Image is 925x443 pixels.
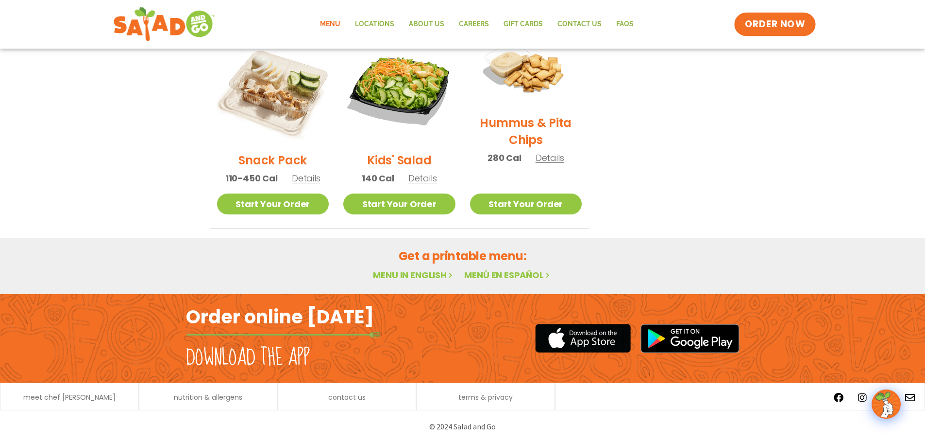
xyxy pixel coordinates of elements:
[470,194,582,214] a: Start Your Order
[210,248,716,265] h2: Get a printable menu:
[313,13,348,35] a: Menu
[367,152,431,169] h2: Kids' Salad
[873,390,900,418] img: wpChatIcon
[536,152,564,164] span: Details
[488,151,521,164] span: 280 Cal
[328,394,366,401] a: contact us
[343,194,455,214] a: Start Your Order
[238,152,307,169] h2: Snack Pack
[640,324,740,353] img: google_play
[186,305,374,329] h2: Order online [DATE]
[402,13,452,35] a: About Us
[313,13,641,35] nav: Menu
[217,32,329,144] img: Product photo for Snack Pack
[225,172,278,185] span: 110-450 Cal
[496,13,550,35] a: GIFT CARDS
[408,172,437,184] span: Details
[464,269,552,281] a: Menú en español
[458,394,513,401] a: terms & privacy
[452,13,496,35] a: Careers
[186,344,310,372] h2: Download the app
[217,194,329,214] a: Start Your Order
[362,172,394,185] span: 140 Cal
[348,13,402,35] a: Locations
[292,172,320,184] span: Details
[734,13,816,36] a: ORDER NOW
[343,32,455,144] img: Product photo for Kids’ Salad
[470,32,582,107] img: Product photo for Hummus & Pita Chips
[23,394,116,401] a: meet chef [PERSON_NAME]
[373,269,454,281] a: Menu in English
[550,13,609,35] a: Contact Us
[745,18,805,31] span: ORDER NOW
[186,332,380,337] img: fork
[113,5,216,44] img: new-SAG-logo-768×292
[609,13,641,35] a: FAQs
[174,394,242,401] a: nutrition & allergens
[535,322,631,354] img: appstore
[470,114,582,148] h2: Hummus & Pita Chips
[191,420,735,433] p: © 2024 Salad and Go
